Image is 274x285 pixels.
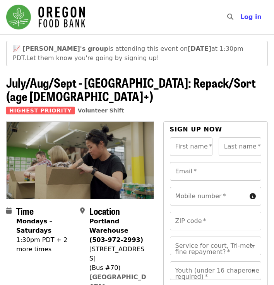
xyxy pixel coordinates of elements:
[240,13,262,21] span: Log in
[227,13,233,21] i: search icon
[219,137,261,156] input: Last name
[170,162,261,181] input: Email
[238,8,244,26] input: Search
[16,218,53,234] strong: Mondays – Saturdays
[7,122,154,199] img: July/Aug/Sept - Portland: Repack/Sort (age 8+) organized by Oregon Food Bank
[6,73,256,105] span: July/Aug/Sept - [GEOGRAPHIC_DATA]: Repack/Sort (age [DEMOGRAPHIC_DATA]+)
[170,126,223,133] span: Sign up now
[170,137,212,156] input: First name
[89,245,148,263] div: [STREET_ADDRESS]
[80,207,85,214] i: map-marker-alt icon
[250,193,256,200] i: circle-info icon
[89,263,148,273] div: (Bus #70)
[234,9,268,25] button: Log in
[6,5,85,29] img: Oregon Food Bank - Home
[16,235,74,254] div: 1:30pm PDT + 2 more times
[78,107,124,114] a: Volunteer Shift
[170,187,247,206] input: Mobile number
[89,218,143,244] strong: Portland Warehouse (503-972-2993)
[6,207,12,214] i: calendar icon
[6,107,75,114] span: Highest Priority
[89,204,120,218] span: Location
[188,45,211,52] strong: [DATE]
[170,212,261,230] input: ZIP code
[13,45,21,52] span: growth emoji
[22,45,108,52] strong: [PERSON_NAME]'s group
[26,54,159,62] span: Let them know you're going by signing up!
[248,240,259,251] button: Open
[16,204,34,218] span: Time
[248,265,259,276] button: Open
[13,45,243,62] span: is attending this event on at 1:30pm PDT.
